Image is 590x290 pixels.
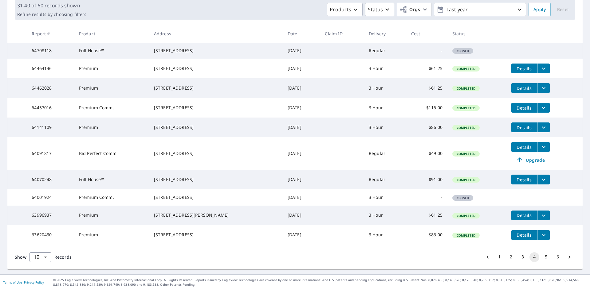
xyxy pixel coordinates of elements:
p: 31-40 of 60 records shown [17,2,86,9]
button: Go to page 1 [494,252,504,262]
td: 64070248 [27,170,74,189]
td: $91.00 [406,170,447,189]
p: Refine results by choosing filters [17,12,86,17]
p: Last year [444,4,516,15]
button: detailsBtn-64462028 [511,83,537,93]
td: $61.25 [406,78,447,98]
span: Completed [453,152,479,156]
span: Closed [453,196,473,200]
div: [STREET_ADDRESS] [154,65,278,72]
button: Status [365,3,394,16]
th: Report # [27,25,74,43]
span: Details [515,105,533,111]
td: 3 Hour [364,118,406,137]
span: Completed [453,126,479,130]
div: Show 10 records [29,252,51,262]
th: Claim ID [320,25,364,43]
div: [STREET_ADDRESS] [154,150,278,157]
p: © 2025 Eagle View Technologies, Inc. and Pictometry International Corp. All Rights Reserved. Repo... [53,278,587,287]
td: [DATE] [283,170,320,189]
td: 64141109 [27,118,74,137]
div: [STREET_ADDRESS] [154,176,278,183]
span: Details [515,66,533,72]
td: - [406,189,447,205]
button: Go to page 2 [506,252,516,262]
span: Completed [453,178,479,182]
button: Orgs [397,3,431,16]
span: Upgrade [515,156,546,164]
td: [DATE] [283,78,320,98]
button: Go to previous page [483,252,493,262]
span: Completed [453,214,479,218]
td: $61.25 [406,206,447,225]
button: filesDropdownBtn-64464146 [537,64,550,73]
div: [STREET_ADDRESS] [154,124,278,130]
button: Apply [529,3,551,16]
button: filesDropdownBtn-64457016 [537,103,550,113]
td: Premium Comm. [74,98,149,118]
button: detailsBtn-63996937 [511,211,537,220]
td: 64462028 [27,78,74,98]
span: Details [515,125,533,130]
td: Premium [74,59,149,78]
td: Regular [364,170,406,189]
a: Privacy Policy [24,280,44,284]
p: | [3,280,44,284]
td: Premium [74,78,149,98]
span: Completed [453,67,479,71]
span: Details [515,85,533,91]
td: Premium [74,206,149,225]
button: filesDropdownBtn-64091817 [537,142,550,152]
span: Completed [453,106,479,110]
td: 3 Hour [364,225,406,245]
button: filesDropdownBtn-64462028 [537,83,550,93]
div: [STREET_ADDRESS] [154,48,278,54]
td: $86.00 [406,225,447,245]
td: 3 Hour [364,98,406,118]
td: 64091817 [27,137,74,170]
a: Terms of Use [3,280,22,284]
td: 63620430 [27,225,74,245]
a: Upgrade [511,155,550,165]
td: Full House™ [74,43,149,59]
button: page 4 [529,252,539,262]
td: 64457016 [27,98,74,118]
button: Go to page 5 [541,252,551,262]
td: 3 Hour [364,78,406,98]
p: Products [330,6,351,13]
th: Cost [406,25,447,43]
td: 3 Hour [364,206,406,225]
div: [STREET_ADDRESS] [154,105,278,111]
button: filesDropdownBtn-64141109 [537,122,550,132]
div: [STREET_ADDRESS][PERSON_NAME] [154,212,278,218]
button: Last year [434,3,526,16]
span: Completed [453,233,479,238]
span: Records [54,254,72,260]
td: [DATE] [283,206,320,225]
td: 64001924 [27,189,74,205]
button: filesDropdownBtn-64070248 [537,175,550,184]
th: Address [149,25,283,43]
button: detailsBtn-64141109 [511,122,537,132]
td: $86.00 [406,118,447,137]
button: Go to page 6 [553,252,563,262]
td: [DATE] [283,43,320,59]
span: Details [515,144,533,150]
button: detailsBtn-63620430 [511,230,537,240]
button: detailsBtn-64457016 [511,103,537,113]
td: Premium [74,118,149,137]
td: Regular [364,43,406,59]
td: $49.00 [406,137,447,170]
button: Go to next page [564,252,574,262]
p: Status [368,6,383,13]
td: [DATE] [283,98,320,118]
div: [STREET_ADDRESS] [154,85,278,91]
td: [DATE] [283,225,320,245]
td: 3 Hour [364,59,406,78]
span: Completed [453,86,479,91]
button: detailsBtn-64070248 [511,175,537,184]
span: Details [515,232,533,238]
td: Premium [74,225,149,245]
td: 64708118 [27,43,74,59]
span: Orgs [399,6,420,14]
